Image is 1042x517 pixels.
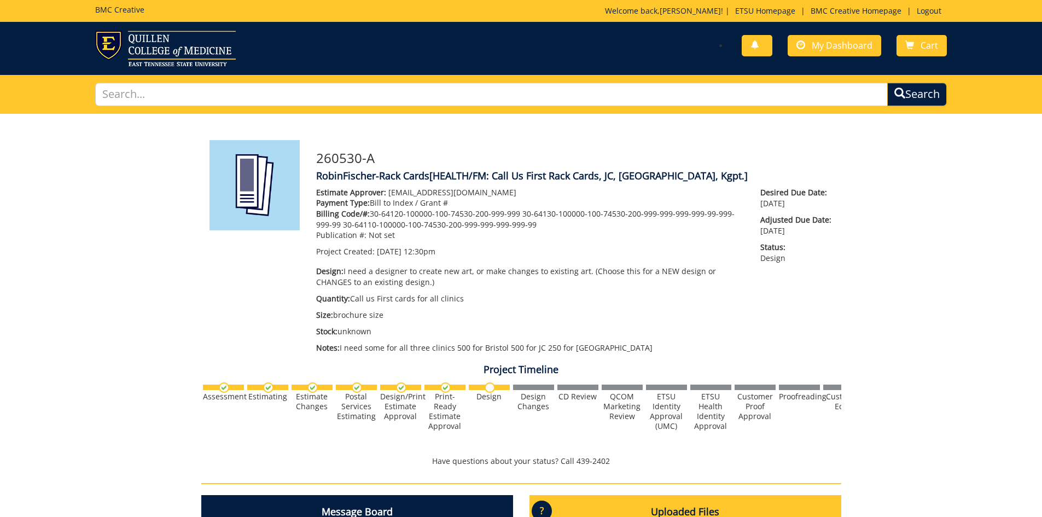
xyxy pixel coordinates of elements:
span: Estimate Approver: [316,187,386,197]
div: Proofreading [779,392,820,402]
span: Size: [316,310,333,320]
span: Not set [369,230,395,240]
img: checkmark [352,382,362,393]
img: checkmark [307,382,318,393]
div: Estimating [247,392,288,402]
span: Quantity: [316,293,350,304]
p: Bill to Index / Grant # [316,197,744,208]
span: Publication #: [316,230,366,240]
h4: Project Timeline [201,364,841,375]
span: Adjusted Due Date: [760,214,833,225]
p: [EMAIL_ADDRESS][DOMAIN_NAME] [316,187,744,198]
span: Payment Type: [316,197,370,208]
div: Design [469,392,510,402]
span: Billing Code/#: [316,208,370,219]
span: Cart [921,39,938,51]
p: Have questions about your status? Call 439-2402 [201,456,841,467]
button: Search [887,83,947,106]
img: checkmark [440,382,451,393]
div: Design/Print Estimate Approval [380,392,421,421]
a: Cart [897,35,947,56]
span: Stock: [316,326,337,336]
span: Status: [760,242,833,253]
p: 30-64120-100000-100-74530-200-999-999 30-64130-100000-100-74530-200-999-999-999-999-99-999-999-99... [316,208,744,230]
a: BMC Creative Homepage [805,5,907,16]
p: I need some for all three clinics 500 for Bristol 500 for JC 250 for [GEOGRAPHIC_DATA] [316,342,744,353]
span: Design: [316,266,344,276]
div: Assessment [203,392,244,402]
p: unknown [316,326,744,337]
span: Desired Due Date: [760,187,833,198]
img: checkmark [263,382,273,393]
a: My Dashboard [788,35,881,56]
p: Call us First cards for all clinics [316,293,744,304]
a: [PERSON_NAME] [660,5,721,16]
a: Logout [911,5,947,16]
div: Customer Proof Approval [735,392,776,421]
div: CD Review [557,392,598,402]
img: checkmark [396,382,406,393]
span: My Dashboard [812,39,872,51]
div: QCOM Marketing Review [602,392,643,421]
span: [HEALTH/FM: Call Us First Rack Cards, JC, [GEOGRAPHIC_DATA], Kgpt.] [429,169,748,182]
img: checkmark [219,382,229,393]
div: ETSU Health Identity Approval [690,392,731,431]
div: Postal Services Estimating [336,392,377,421]
a: ETSU Homepage [730,5,801,16]
span: Project Created: [316,246,375,257]
span: [DATE] 12:30pm [377,246,435,257]
h3: 260530-A [316,151,833,165]
div: Print-Ready Estimate Approval [424,392,465,431]
p: brochure size [316,310,744,321]
div: Customer Edits [823,392,864,411]
img: ETSU logo [95,31,236,66]
p: [DATE] [760,214,833,236]
img: Product featured image [209,140,300,230]
p: Design [760,242,833,264]
p: I need a designer to create new art, or make changes to existing art. (Choose this for a NEW desi... [316,266,744,288]
p: [DATE] [760,187,833,209]
div: Estimate Changes [292,392,333,411]
h4: RobinFischer-Rack Cards [316,171,833,182]
div: ETSU Identity Approval (UMC) [646,392,687,431]
p: Welcome back, ! | | | [605,5,947,16]
img: no [485,382,495,393]
input: Search... [95,83,888,106]
div: Design Changes [513,392,554,411]
h5: BMC Creative [95,5,144,14]
span: Notes: [316,342,340,353]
